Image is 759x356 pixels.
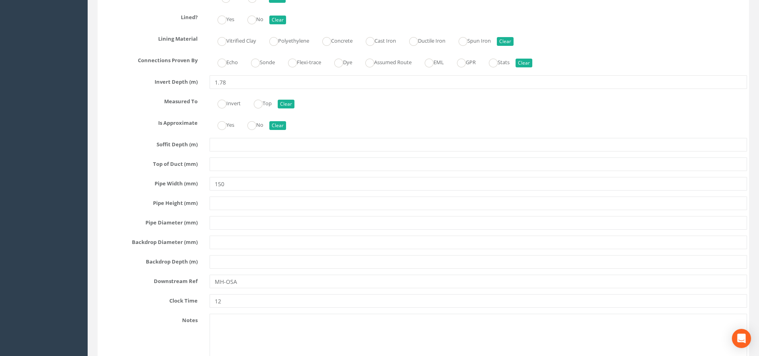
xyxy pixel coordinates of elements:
label: Sonde [243,56,275,67]
label: Downstream Ref [94,275,204,285]
label: Spun Iron [451,34,491,46]
button: Clear [516,59,532,67]
label: Backdrop Diameter (mm) [94,236,204,246]
label: Assumed Route [357,56,412,67]
label: Yes [210,13,234,24]
label: Vitrified Clay [210,34,256,46]
button: Clear [269,121,286,130]
label: GPR [449,56,476,67]
button: Clear [269,16,286,24]
label: Notes [94,314,204,324]
label: Lining Material [94,32,204,43]
label: Polyethylene [261,34,309,46]
label: Soffit Depth (m) [94,138,204,148]
label: No [239,13,263,24]
label: Pipe Width (mm) [94,177,204,187]
label: Flexi-trace [280,56,321,67]
label: Lined? [94,11,204,21]
label: Connections Proven By [94,54,204,64]
label: Measured To [94,95,204,105]
button: Clear [497,37,514,46]
label: Cast Iron [358,34,396,46]
label: No [239,118,263,130]
button: Clear [278,100,294,108]
label: Ductile Iron [401,34,445,46]
label: Invert Depth (m) [94,75,204,86]
label: Is Approximate [94,116,204,127]
label: Concrete [314,34,353,46]
label: Pipe Height (mm) [94,197,204,207]
label: Clock Time [94,294,204,305]
label: Top [246,97,272,108]
div: Open Intercom Messenger [732,329,751,348]
label: Backdrop Depth (m) [94,255,204,266]
label: Yes [210,118,234,130]
label: Echo [210,56,238,67]
label: EML [417,56,444,67]
label: Pipe Diameter (mm) [94,216,204,226]
label: Top of Duct (mm) [94,157,204,168]
label: Stats [481,56,510,67]
label: Dye [326,56,352,67]
label: Invert [210,97,241,108]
